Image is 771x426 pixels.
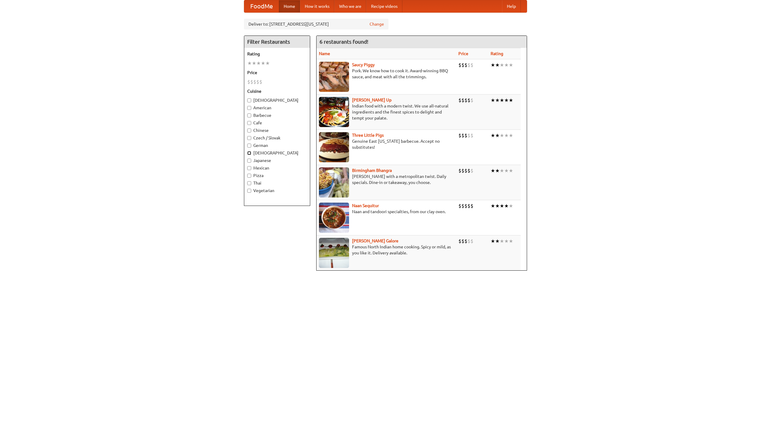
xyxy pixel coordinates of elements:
[247,142,307,148] label: German
[464,167,467,174] li: $
[247,129,251,132] input: Chinese
[509,238,513,244] li: ★
[247,181,251,185] input: Thai
[247,159,251,163] input: Japanese
[491,51,503,56] a: Rating
[256,79,259,85] li: $
[467,167,470,174] li: $
[461,203,464,209] li: $
[500,62,504,68] li: ★
[247,120,307,126] label: Cafe
[458,238,461,244] li: $
[509,97,513,104] li: ★
[504,203,509,209] li: ★
[502,0,521,12] a: Help
[244,19,389,30] div: Deliver to: [STREET_ADDRESS][US_STATE]
[458,203,461,209] li: $
[320,39,368,45] ng-pluralize: 6 restaurants found!
[509,167,513,174] li: ★
[470,167,473,174] li: $
[252,60,256,67] li: ★
[458,51,468,56] a: Price
[504,167,509,174] li: ★
[458,167,461,174] li: $
[247,79,250,85] li: $
[247,165,307,171] label: Mexican
[464,132,467,139] li: $
[300,0,334,12] a: How it works
[319,244,454,256] p: Famous North Indian home cooking. Spicy or mild, as you like it. Delivery available.
[458,62,461,68] li: $
[247,173,307,179] label: Pizza
[461,238,464,244] li: $
[500,97,504,104] li: ★
[504,97,509,104] li: ★
[319,103,454,121] p: Indian food with a modern twist. We use all-natural ingredients and the finest spices to delight ...
[319,203,349,233] img: naansequitur.jpg
[247,166,251,170] input: Mexican
[500,167,504,174] li: ★
[467,132,470,139] li: $
[352,62,375,67] a: Saucy Piggy
[495,62,500,68] li: ★
[504,238,509,244] li: ★
[500,238,504,244] li: ★
[319,138,454,150] p: Genuine East [US_STATE] barbecue. Accept no substitutes!
[491,132,495,139] li: ★
[464,97,467,104] li: $
[319,132,349,162] img: littlepigs.jpg
[352,98,392,102] a: [PERSON_NAME] Up
[352,238,398,243] a: [PERSON_NAME] Galore
[509,203,513,209] li: ★
[464,62,467,68] li: $
[366,0,402,12] a: Recipe videos
[495,132,500,139] li: ★
[244,36,310,48] h4: Filter Restaurants
[247,189,251,193] input: Vegetarian
[247,135,307,141] label: Czech / Slovak
[247,105,307,111] label: American
[253,79,256,85] li: $
[467,62,470,68] li: $
[458,97,461,104] li: $
[470,132,473,139] li: $
[470,62,473,68] li: $
[461,132,464,139] li: $
[509,132,513,139] li: ★
[244,0,279,12] a: FoodMe
[352,168,392,173] b: Birmingham Bhangra
[495,97,500,104] li: ★
[491,238,495,244] li: ★
[491,203,495,209] li: ★
[319,51,330,56] a: Name
[247,144,251,148] input: German
[247,113,251,117] input: Barbecue
[247,127,307,133] label: Chinese
[491,97,495,104] li: ★
[464,238,467,244] li: $
[509,62,513,68] li: ★
[500,132,504,139] li: ★
[319,97,349,127] img: curryup.jpg
[461,62,464,68] li: $
[247,174,251,178] input: Pizza
[467,203,470,209] li: $
[334,0,366,12] a: Who we are
[504,62,509,68] li: ★
[279,0,300,12] a: Home
[461,167,464,174] li: $
[352,133,384,138] a: Three Little Pigs
[467,97,470,104] li: $
[247,88,307,94] h5: Cuisine
[464,203,467,209] li: $
[319,167,349,197] img: bhangra.jpg
[247,51,307,57] h5: Rating
[247,151,251,155] input: [DEMOGRAPHIC_DATA]
[504,132,509,139] li: ★
[491,62,495,68] li: ★
[319,68,454,80] p: Pork. We know how to cook it. Award-winning BBQ sauce, and meat with all the trimmings.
